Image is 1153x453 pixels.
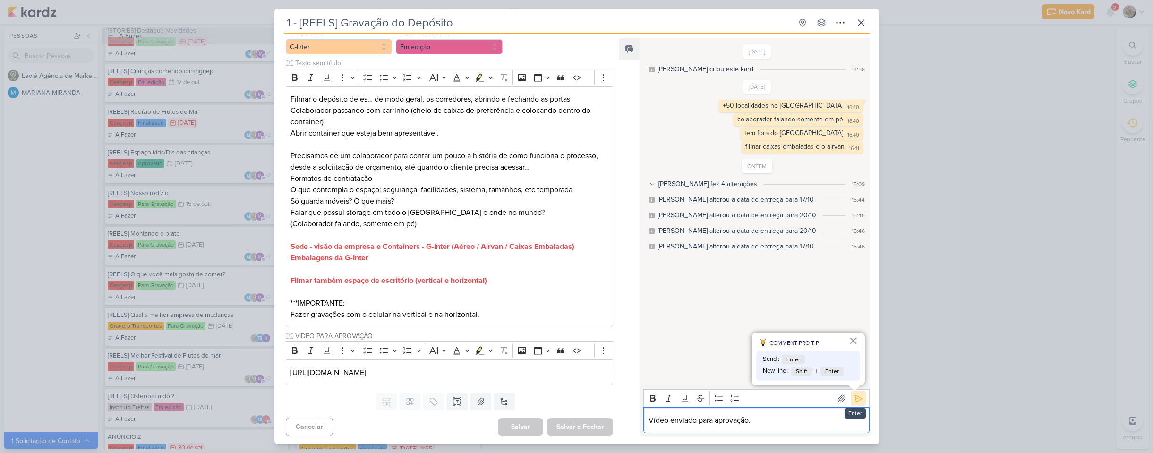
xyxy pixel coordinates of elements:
div: Este log é visível à todos no kard [649,197,655,203]
div: 15:46 [852,227,865,235]
div: Este log é visível à todos no kard [649,67,655,72]
span: New line : [763,367,789,376]
input: Texto sem título [293,58,614,68]
button: Cancelar [286,418,333,436]
div: tem fora do [GEOGRAPHIC_DATA] [744,129,843,137]
div: 16:40 [847,104,859,111]
div: Este log é visível à todos no kard [649,244,655,249]
input: Texto sem título [293,331,614,341]
p: Precisamos de um colaborador para contar um pouco a história de como funciona o processo, desde a... [290,150,608,173]
div: MARIANA criou este kard [658,64,753,74]
div: 15:45 [852,211,865,220]
div: 15:44 [852,196,865,204]
div: +50 localidades no [GEOGRAPHIC_DATA] [723,102,843,110]
div: 16:40 [847,131,859,139]
span: Enter [782,355,805,364]
p: Formatos de contratação [290,173,608,184]
input: Kard Sem Título [284,14,792,31]
span: Enter [820,367,844,376]
div: 15:46 [852,242,865,251]
div: MARIANA alterou a data de entrega para 17/10 [658,241,814,251]
div: Enter [845,408,866,419]
p: Filmar o depósito deles… de modo geral, os corredores, abrindo e fechando as portas [290,94,608,105]
span: Shift [791,367,812,376]
p: [URL][DOMAIN_NAME] [290,367,608,378]
p: Vídeo enviado para aprovação. [649,415,864,426]
p: Falar que possui storage em todo o [GEOGRAPHIC_DATA] e onde no mundo? [290,207,608,218]
p: Abrir container que esteja bem apresentável. [290,128,608,139]
div: 16:41 [849,145,859,153]
p: Colaborador passando com carrinho (cheio de caixas de preferência e colocando dentro do container) [290,105,608,128]
div: Este log é visível à todos no kard [649,228,655,234]
p: O que contempla o espaço: segurança, facilidades, sistema, tamanhos, etc temporada [290,184,608,196]
div: 15:09 [852,180,865,188]
div: 16:40 [847,118,859,125]
span: COMMENT PRO TIP [769,339,819,347]
button: G-Inter [286,39,393,54]
div: MARIANA alterou a data de entrega para 20/10 [658,210,816,220]
p: Só guarda móveis? O que mais? [290,196,608,207]
strong: Sede - visão da empresa e Containers - G-Inter (Aéreo / Airvan / Caixas Embaladas) [290,242,574,251]
div: 13:58 [852,65,865,74]
div: MARIANA alterou a data de entrega para 20/10 [658,226,816,236]
div: Editor toolbar [286,68,614,86]
div: colaborador falando somente em pé [737,115,843,123]
div: Editor toolbar [286,341,614,359]
span: Send : [763,355,779,364]
div: MARIANA alterou a data de entrega para 17/10 [658,195,814,205]
p: Fazer gravações com o celular na vertical e na horizontal. [290,309,608,320]
p: (Colaborador falando, somente em pé) [290,218,608,230]
div: Editor editing area: main [286,86,614,328]
button: Em edição [396,39,503,54]
div: Editor editing area: main [643,407,869,433]
div: Editor editing area: main [286,359,614,385]
div: filmar caixas embaladas e o airvan [745,143,845,151]
div: dicas para comentário [752,333,865,385]
strong: Embalagens da G-Inter [290,253,368,263]
button: Fechar [849,333,858,348]
div: Editor toolbar [643,389,869,408]
div: [PERSON_NAME] fez 4 alterações [658,179,757,189]
span: + [814,366,818,377]
div: Este log é visível à todos no kard [649,213,655,218]
strong: Filmar também espaço de escritório (vertical e horizontal) [290,276,487,285]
